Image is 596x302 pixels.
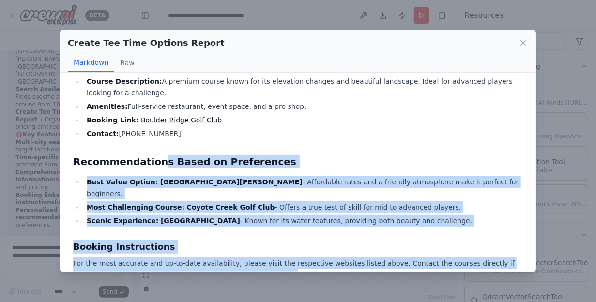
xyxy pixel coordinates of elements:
li: A premium course known for its elevation changes and beautiful landscape. Ideal for advanced play... [84,75,523,99]
strong: Scenic Experience: [87,217,158,225]
button: Markdown [68,54,114,72]
strong: [GEOGRAPHIC_DATA][PERSON_NAME] [160,178,303,186]
strong: Amenities: [87,103,128,110]
strong: Course Description: [87,77,162,85]
strong: [GEOGRAPHIC_DATA] [161,217,240,225]
h2: Recommendations Based on Preferences [73,155,523,168]
li: - Affordable rates and a friendly atmosphere make it perfect for beginners. [84,176,523,199]
a: Boulder Ridge Golf Club [141,116,222,124]
h2: Create Tee Time Options Report [68,36,225,50]
li: - Known for its water features, providing both beauty and challenge. [84,215,523,226]
strong: Best Value Option: [87,178,158,186]
li: Full-service restaurant, event space, and a pro shop. [84,101,523,112]
p: For the most accurate and up-to-date availability, please visit the respective websites listed ab... [73,257,523,281]
h3: Booking Instructions [73,240,523,254]
button: Raw [114,54,140,72]
strong: Most Challenging Course: [87,203,184,211]
li: [PHONE_NUMBER] [84,128,523,139]
li: - Offers a true test of skill for mid to advanced players. [84,201,523,213]
strong: Booking Link: [87,116,138,124]
strong: Coyote Creek Golf Club [187,203,275,211]
strong: Contact: [87,130,119,137]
